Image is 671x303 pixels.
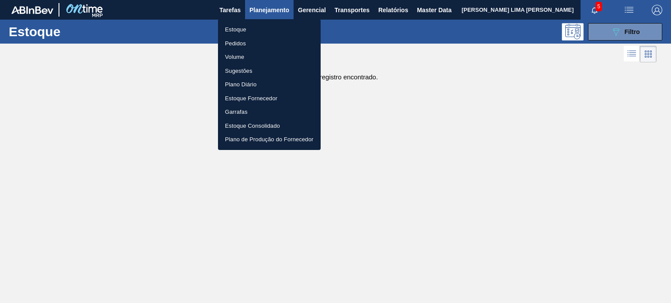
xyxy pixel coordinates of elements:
a: Plano Diário [218,78,321,92]
a: Plano de Produção do Fornecedor [218,133,321,146]
a: Pedidos [218,37,321,51]
a: Estoque [218,23,321,37]
a: Volume [218,50,321,64]
a: Estoque Consolidado [218,119,321,133]
a: Garrafas [218,105,321,119]
a: Estoque Fornecedor [218,92,321,106]
a: Sugestões [218,64,321,78]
